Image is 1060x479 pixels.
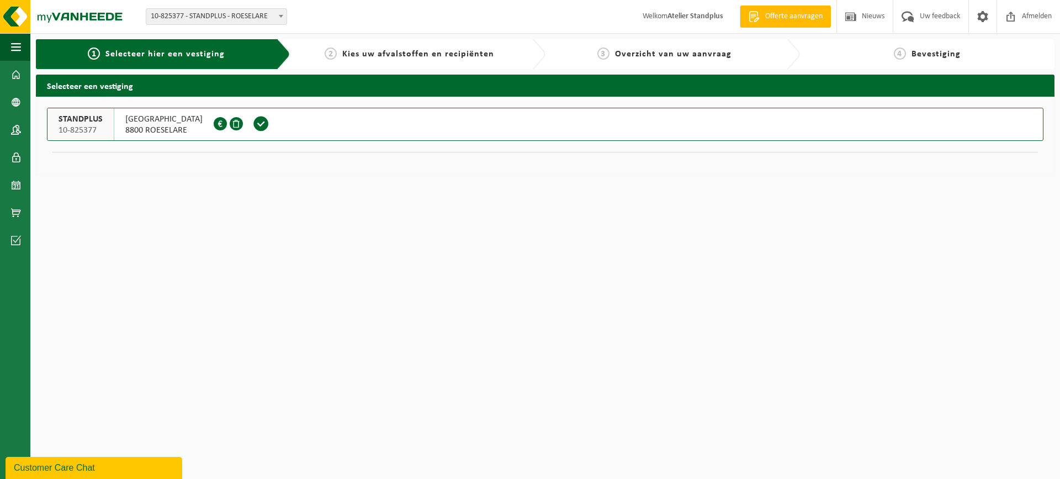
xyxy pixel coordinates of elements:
span: Kies uw afvalstoffen en recipiënten [342,50,494,59]
span: 8800 ROESELARE [125,125,203,136]
h2: Selecteer een vestiging [36,75,1054,96]
span: 2 [325,48,337,60]
span: STANDPLUS [59,114,103,125]
span: Bevestiging [911,50,961,59]
span: [GEOGRAPHIC_DATA] [125,114,203,125]
span: 10-825377 - STANDPLUS - ROESELARE [146,9,287,24]
span: 4 [894,48,906,60]
span: 1 [88,48,100,60]
span: Offerte aanvragen [762,11,825,22]
span: Overzicht van uw aanvraag [615,50,732,59]
span: 3 [597,48,609,60]
button: STANDPLUS 10-825377 [GEOGRAPHIC_DATA]8800 ROESELARE [47,108,1043,141]
iframe: chat widget [6,455,184,479]
span: Selecteer hier een vestiging [105,50,225,59]
a: Offerte aanvragen [740,6,831,28]
span: 10-825377 - STANDPLUS - ROESELARE [146,8,287,25]
strong: Atelier Standplus [667,12,723,20]
span: 10-825377 [59,125,103,136]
